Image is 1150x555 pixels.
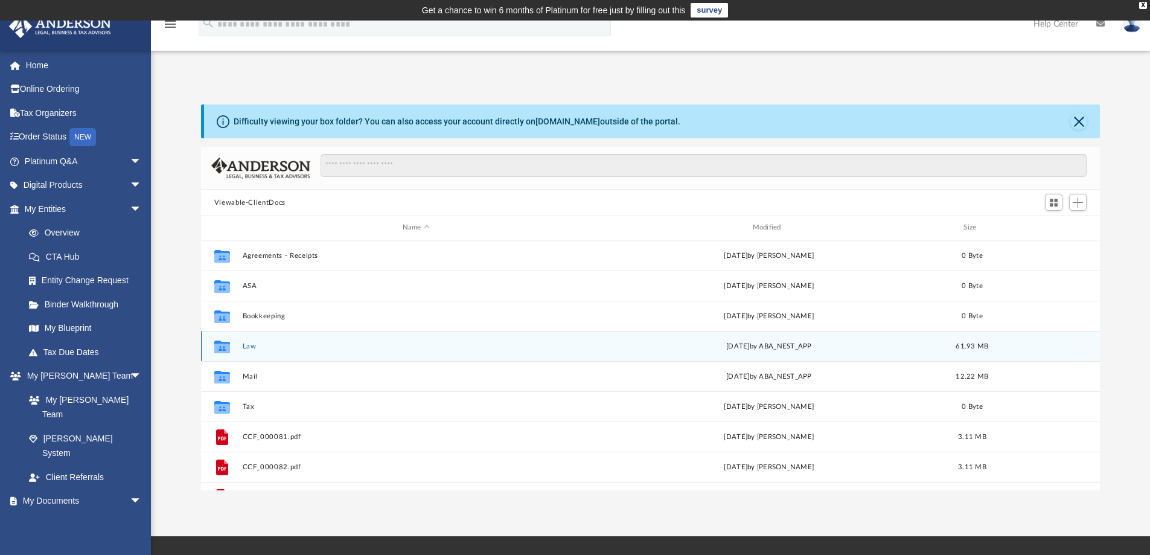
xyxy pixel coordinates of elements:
[321,154,1087,177] input: Search files and folders
[17,465,154,489] a: Client Referrals
[234,115,680,128] div: Difficulty viewing your box folder? You can also access your account directly on outside of the p...
[595,250,943,261] div: [DATE] by [PERSON_NAME]
[17,513,148,537] a: Box
[8,364,154,388] a: My [PERSON_NAME] Teamarrow_drop_down
[17,269,160,293] a: Entity Change Request
[1139,2,1147,9] div: close
[8,77,160,101] a: Online Ordering
[17,292,160,316] a: Binder Walkthrough
[242,433,590,441] button: CCF_000081.pdf
[958,433,986,440] span: 3.11 MB
[69,128,96,146] div: NEW
[1069,194,1087,211] button: Add
[691,3,728,18] a: survey
[8,149,160,173] a: Platinum Q&Aarrow_drop_down
[422,3,686,18] div: Get a chance to win 6 months of Platinum for free just by filling out this
[1045,194,1063,211] button: Switch to Grid View
[214,197,286,208] button: Viewable-ClientDocs
[962,403,983,409] span: 0 Byte
[130,197,154,222] span: arrow_drop_down
[956,342,988,349] span: 61.93 MB
[130,173,154,198] span: arrow_drop_down
[242,312,590,320] button: Bookkeeping
[962,282,983,289] span: 0 Byte
[8,489,154,513] a: My Documentsarrow_drop_down
[1070,113,1087,130] button: Close
[17,426,154,465] a: [PERSON_NAME] System
[242,282,590,290] button: ASA
[201,240,1100,490] div: grid
[17,316,154,341] a: My Blueprint
[242,252,590,260] button: Agreements - Receipts
[962,252,983,258] span: 0 Byte
[206,222,237,233] div: id
[956,373,988,379] span: 12.22 MB
[17,221,160,245] a: Overview
[1123,15,1141,33] img: User Pic
[8,101,160,125] a: Tax Organizers
[8,53,160,77] a: Home
[962,312,983,319] span: 0 Byte
[595,341,943,351] div: [DATE] by ABA_NEST_APP
[242,342,590,350] button: Law
[130,364,154,389] span: arrow_drop_down
[595,431,943,442] div: [DATE] by [PERSON_NAME]
[241,222,589,233] div: Name
[595,461,943,472] div: [DATE] by [PERSON_NAME]
[5,14,115,38] img: Anderson Advisors Platinum Portal
[595,222,942,233] div: Modified
[202,16,215,30] i: search
[17,245,160,269] a: CTA Hub
[242,403,590,411] button: Tax
[595,280,943,291] div: [DATE] by [PERSON_NAME]
[17,340,160,364] a: Tax Due Dates
[163,17,177,31] i: menu
[242,463,590,471] button: CCF_000082.pdf
[595,401,943,412] div: [DATE] by [PERSON_NAME]
[242,373,590,380] button: Mail
[595,310,943,321] div: [DATE] by [PERSON_NAME]
[1001,222,1086,233] div: id
[8,197,160,221] a: My Entitiesarrow_drop_down
[8,125,160,150] a: Order StatusNEW
[535,117,600,126] a: [DOMAIN_NAME]
[8,173,160,197] a: Digital Productsarrow_drop_down
[958,463,986,470] span: 3.11 MB
[130,149,154,174] span: arrow_drop_down
[595,371,943,382] div: [DATE] by ABA_NEST_APP
[948,222,996,233] div: Size
[130,489,154,514] span: arrow_drop_down
[163,23,177,31] a: menu
[17,388,148,426] a: My [PERSON_NAME] Team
